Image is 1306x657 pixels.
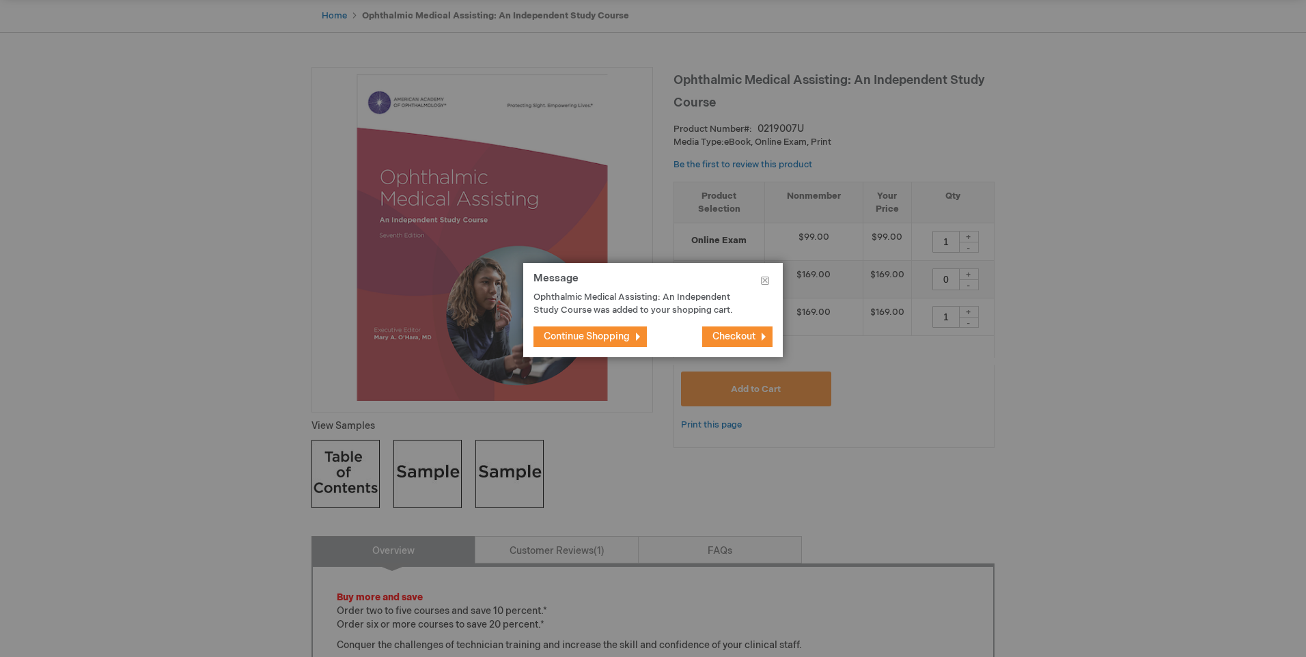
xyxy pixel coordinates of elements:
span: Checkout [712,331,755,342]
span: Continue Shopping [544,331,630,342]
p: Ophthalmic Medical Assisting: An Independent Study Course was added to your shopping cart. [533,291,752,316]
button: Checkout [702,326,773,347]
h1: Message [533,273,773,292]
button: Continue Shopping [533,326,647,347]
